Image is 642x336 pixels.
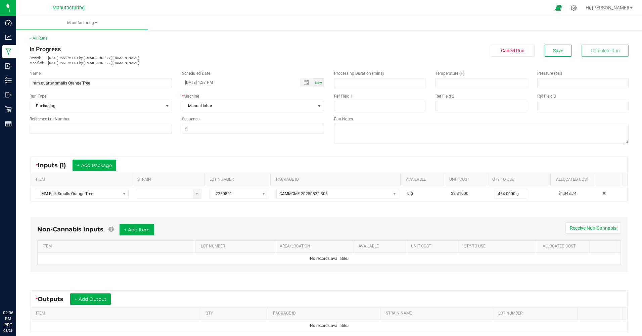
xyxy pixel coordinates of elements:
[182,71,210,76] span: Scheduled Date
[543,244,587,249] a: Allocated CostSortable
[3,328,13,333] p: 08/23
[43,244,193,249] a: ITEMSortable
[334,94,353,99] span: Ref Field 1
[586,5,629,10] span: Hi, [PERSON_NAME]!
[334,71,384,76] span: Processing Duration (mins)
[35,189,129,199] span: NO DATA FOUND
[537,94,556,99] span: Ref Field 3
[553,48,563,53] span: Save
[30,45,324,54] div: In Progress
[5,77,12,84] inline-svg: Inventory
[38,162,73,169] span: Inputs (1)
[36,311,197,316] a: ITEMSortable
[451,191,468,196] span: $2.31000
[280,244,351,249] a: AREA/LOCATIONSortable
[16,16,148,30] a: Manufacturing
[501,48,524,53] span: Cancel Run
[120,224,154,235] button: + Add Item
[498,311,575,316] a: LOT NUMBERSortable
[464,244,535,249] a: QTY TO USESortable
[52,5,85,11] span: Manufacturing
[30,55,48,60] span: Started:
[449,177,485,182] a: Unit CostSortable
[359,244,403,249] a: AVAILABLESortable
[5,120,12,127] inline-svg: Reports
[108,226,113,233] a: Add Non-Cannabis items that were also consumed in the run (e.g. gloves and packaging); Also add N...
[30,71,41,76] span: Name
[210,189,260,199] span: 2250821
[5,19,12,26] inline-svg: Dashboard
[492,177,548,182] a: QTY TO USESortable
[137,177,201,182] a: STRAINSortable
[7,282,27,302] iframe: Resource center
[30,55,324,60] p: [DATE] 1:27 PM PDT by [EMAIL_ADDRESS][DOMAIN_NAME]
[70,293,111,305] button: + Add Output
[205,311,265,316] a: QTYSortable
[5,34,12,41] inline-svg: Analytics
[201,244,272,249] a: LOT NUMBERSortable
[5,92,12,98] inline-svg: Outbound
[37,226,103,233] span: Non-Cannabis Inputs
[545,45,571,57] button: Save
[411,191,413,196] span: g
[5,63,12,69] inline-svg: Inbound
[73,160,116,171] button: + Add Package
[182,117,199,121] span: Sequence
[300,78,313,87] span: Toggle popup
[591,48,620,53] span: Complete Run
[558,191,577,196] span: $1,048.74
[182,78,293,87] input: Scheduled Datetime
[3,310,13,328] p: 02:06 PM PDT
[20,281,28,289] iframe: Resource center unread badge
[182,101,316,111] span: Manual labor
[583,311,620,316] a: Sortable
[30,101,163,111] span: Packaging
[411,244,456,249] a: Unit CostSortable
[582,45,629,57] button: Complete Run
[537,71,562,76] span: Pressure (psi)
[491,45,535,57] button: Cancel Run
[30,60,48,65] span: Modified:
[210,177,268,182] a: LOT NUMBERSortable
[569,5,578,11] div: Manage settings
[599,177,620,182] a: Sortable
[315,81,322,85] span: Now
[279,191,328,196] span: CAMMCMF-20250822-306
[551,1,566,14] span: Open Ecommerce Menu
[5,106,12,113] inline-svg: Retail
[36,177,129,182] a: ITEMSortable
[334,117,353,121] span: Run Notes
[16,20,148,26] span: Manufacturing
[435,71,464,76] span: Temperature (F)
[184,94,199,99] span: Machine
[35,189,120,199] span: MM Bulk Smalls Orange Tree
[565,222,621,234] button: Receive Non-Cannabis
[276,177,398,182] a: PACKAGE IDSortable
[407,191,410,196] span: 0
[595,244,613,249] a: Sortable
[30,60,324,65] p: [DATE] 1:27 PM PDT by [EMAIL_ADDRESS][DOMAIN_NAME]
[30,36,47,41] a: < All Runs
[31,320,627,332] td: No records available.
[5,48,12,55] inline-svg: Manufacturing
[30,93,46,99] span: Run Type
[38,295,70,303] span: Outputs
[406,177,441,182] a: AVAILABLESortable
[386,311,491,316] a: STRAIN NAMESortable
[435,94,454,99] span: Ref Field 2
[30,117,70,121] span: Reference Lot Number
[38,253,621,265] td: No records available.
[556,177,591,182] a: Allocated CostSortable
[273,311,378,316] a: PACKAGE IDSortable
